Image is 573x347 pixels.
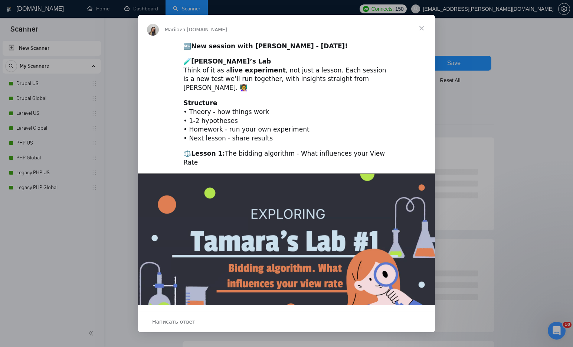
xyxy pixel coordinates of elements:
[408,15,435,42] span: Закрыть
[191,42,348,50] b: New session with [PERSON_NAME] - [DATE]!
[183,99,390,143] div: • Theory - how things work • 1-2 hypotheses • Homework - run your own experiment • Next lesson - ...
[183,57,390,93] div: 🧪 Think of it as a , not just a lesson. Each session is a new test we’ll run together, with insig...
[191,150,225,157] b: Lesson 1:
[191,58,271,65] b: [PERSON_NAME]’s Lab
[230,67,286,74] b: live experiment
[138,311,435,332] div: Открыть разговор и ответить
[152,317,195,327] span: Написать ответ
[183,42,390,51] div: 🆕
[180,27,227,32] span: из [DOMAIN_NAME]
[183,99,217,107] b: Structure
[147,24,159,36] img: Profile image for Mariia
[183,149,390,167] div: ⚖️ The bidding algorithm - What influences your View Rate
[165,27,180,32] span: Mariia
